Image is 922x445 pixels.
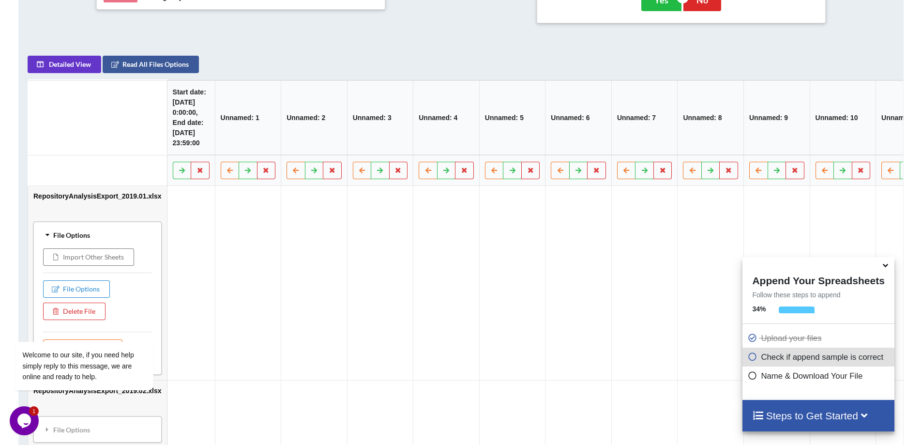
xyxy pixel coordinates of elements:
th: Unnamed: 5 [479,80,545,155]
iframe: chat widget [10,406,41,435]
th: Unnamed: 2 [281,80,348,155]
th: Unnamed: 8 [678,80,744,155]
p: Name & Download Your File [747,370,892,382]
th: Unnamed: 10 [810,80,876,155]
th: Unnamed: 7 [611,80,678,155]
button: Import Other Sheets [43,248,134,266]
button: Read All Files Options [103,56,199,73]
th: Unnamed: 9 [743,80,810,155]
p: Check if append sample is correct [747,351,892,363]
iframe: chat widget [10,254,184,401]
button: Detailed View [28,56,101,73]
td: RepositoryAnalysisExport_2019.01.xlsx [28,186,167,380]
th: Unnamed: 3 [347,80,413,155]
div: File Options [36,225,159,245]
h4: Append Your Spreadsheets [742,272,894,287]
p: Upload your files [747,332,892,344]
th: Unnamed: 6 [545,80,612,155]
p: Follow these steps to append [742,290,894,300]
h4: Steps to Get Started [752,410,884,422]
div: File Options [36,419,159,440]
th: Unnamed: 1 [215,80,281,155]
th: Start date: [DATE] 0:00:00, End date: [DATE] 23:59:00 [167,80,215,155]
b: 34 % [752,305,766,313]
th: Unnamed: 4 [413,80,480,155]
